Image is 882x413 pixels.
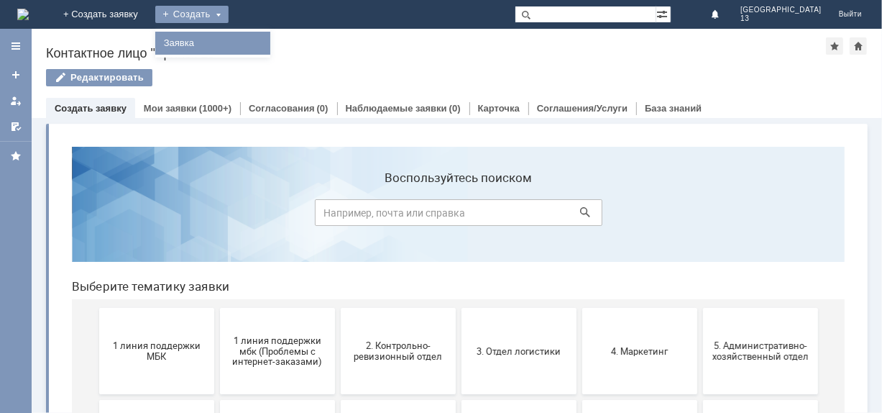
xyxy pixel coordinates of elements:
a: Перейти на домашнюю страницу [17,9,29,20]
span: Франчайзинг [405,394,512,405]
span: 2. Контрольно-ревизионный отдел [285,205,391,227]
span: 13 [740,14,822,23]
a: Согласования [249,103,315,114]
button: 9. Отдел-ИТ (Для МБК и Пекарни) [401,265,516,351]
span: [GEOGRAPHIC_DATA] [740,6,822,14]
div: (0) [317,103,329,114]
button: 7. Служба безопасности [160,265,275,351]
a: Мои согласования [4,115,27,138]
div: Добавить в избранное [826,37,843,55]
a: Карточка [478,103,520,114]
button: 4. Маркетинг [522,173,637,259]
span: 5. Административно-хозяйственный отдел [647,205,753,227]
div: (1000+) [199,103,231,114]
div: Контактное лицо "Брянск 13" [46,46,826,60]
a: Создать заявку [4,63,27,86]
span: 6. Закупки [43,302,150,313]
span: 3. Отдел логистики [405,210,512,221]
span: 4. Маркетинг [526,210,633,221]
button: 3. Отдел логистики [401,173,516,259]
input: Например, почта или справка [254,64,542,91]
span: Расширенный поиск [656,6,671,20]
img: logo [17,9,29,20]
span: Отдел ИТ (1С) [647,302,753,313]
button: 6. Закупки [39,265,154,351]
span: 9. Отдел-ИТ (Для МБК и Пекарни) [405,297,512,319]
span: Это соглашение не активно! [526,389,633,411]
button: 8. Отдел качества [280,265,395,351]
div: Создать [155,6,229,23]
span: 7. Служба безопасности [164,302,270,313]
button: 1 линия поддержки мбк (Проблемы с интернет-заказами) [160,173,275,259]
a: Заявка [158,35,267,52]
button: Отдел ИТ (1С) [643,265,758,351]
button: 2. Контрольно-ревизионный отдел [280,173,395,259]
div: Сделать домашней страницей [850,37,867,55]
button: 5. Административно-хозяйственный отдел [643,173,758,259]
button: Бухгалтерия (для мбк) [522,265,637,351]
a: Мои заявки [4,89,27,112]
div: (0) [449,103,461,114]
span: 1 линия поддержки МБК [43,205,150,227]
span: Бухгалтерия (для мбк) [526,302,633,313]
span: 8. Отдел качества [285,302,391,313]
a: Наблюдаемые заявки [346,103,447,114]
span: Отдел-ИТ (Битрикс24 и CRM) [43,389,150,411]
span: Финансовый отдел [285,394,391,405]
span: 1 линия поддержки мбк (Проблемы с интернет-заказами) [164,199,270,232]
a: Мои заявки [144,103,197,114]
a: База знаний [645,103,702,114]
button: 1 линия поддержки МБК [39,173,154,259]
a: Создать заявку [55,103,127,114]
label: Воспользуйтесь поиском [254,35,542,50]
span: Отдел-ИТ (Офис) [164,394,270,405]
header: Выберите тематику заявки [12,144,784,158]
a: Соглашения/Услуги [537,103,628,114]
